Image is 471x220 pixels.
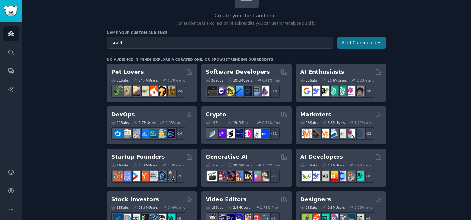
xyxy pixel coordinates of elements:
div: 31 Sub s [111,78,129,82]
div: 2.33 % /mo [357,78,374,82]
div: 0.26 % /mo [354,205,372,210]
div: 2.05 % /mo [166,120,183,125]
img: indiehackers [148,171,158,181]
img: elixir [260,86,269,96]
h3: Name your custom audience [107,30,386,35]
img: cockatiel [148,86,158,96]
h2: Crypto [206,111,226,119]
input: Pick a short name, like "Digital Marketers" or "Movie-Goers" [107,37,333,49]
img: Emailmarketing [328,129,338,138]
div: 20.4M Users [228,163,252,167]
img: learnjavascript [225,86,235,96]
img: bigseo [311,129,320,138]
img: OpenSourceAI [337,171,346,181]
div: 15 Sub s [111,205,129,210]
img: reactnative [242,86,252,96]
img: DeepSeek [311,86,320,96]
h2: Pet Lovers [111,68,144,76]
h2: DevOps [111,111,135,119]
img: dalle2 [216,171,226,181]
img: FluxAI [242,171,252,181]
h2: Stock Investors [111,196,159,204]
div: 0.49 % /mo [168,205,185,210]
img: OpenAIDev [345,86,355,96]
div: + 12 [267,127,280,140]
h2: AI Enthusiasts [300,68,344,76]
h2: Software Developers [206,68,270,76]
div: 1.21 % /mo [354,120,372,125]
div: 16 Sub s [206,163,223,167]
div: 20.6M Users [322,78,347,82]
img: AWS_Certified_Experts [122,129,131,138]
img: Rag [319,171,329,181]
img: defi_ [260,129,269,138]
div: 25 Sub s [300,78,318,82]
h2: AI Developers [300,153,343,161]
img: aws_cdk [157,129,166,138]
img: DevOpsLinks [139,129,149,138]
h2: Designers [300,196,331,204]
img: EntrepreneurRideAlong [113,171,123,181]
img: llmops [345,171,355,181]
div: 21 Sub s [111,120,129,125]
img: web3 [234,129,243,138]
div: + 9 [172,170,185,183]
img: software [207,86,217,96]
img: csharp [216,86,226,96]
img: MarketingResearch [345,129,355,138]
div: 0.37 % /mo [262,120,280,125]
div: + 18 [361,85,374,98]
img: ballpython [122,86,131,96]
div: 6.6M Users [322,120,345,125]
h2: Video Editors [206,196,247,204]
img: Entrepreneurship [157,171,166,181]
img: GummySearch logo [4,6,18,16]
img: aivideo [207,171,217,181]
img: LangChain [302,171,312,181]
img: ArtificalIntelligence [354,86,364,96]
button: Find Communities [337,37,386,49]
div: 13.8M Users [133,163,158,167]
img: OnlineMarketing [354,129,364,138]
div: 28.6M Users [133,205,158,210]
div: 19.2M Users [228,120,252,125]
div: + 19 [267,85,280,98]
img: AskMarketing [319,129,329,138]
img: content_marketing [302,129,312,138]
div: + 24 [172,85,185,98]
div: 0.41 % /mo [262,78,280,82]
img: CryptoNews [251,129,261,138]
div: 15 Sub s [300,163,318,167]
img: dogbreed [165,86,175,96]
img: AIDevelopersSociety [354,171,364,181]
div: 0.78 % /mo [168,78,185,82]
div: 30.0M Users [228,78,252,82]
p: An audience is a collection of subreddits you can search/analyze quickly [107,21,386,26]
img: platformengineering [148,129,158,138]
img: herpetology [113,86,123,96]
img: startup [131,171,140,181]
img: PlatformEngineers [165,129,175,138]
img: defiblockchain [242,129,252,138]
div: + 9 [267,170,280,183]
img: SaaS [122,171,131,181]
img: ycombinator [139,171,149,181]
div: 1.7M Users [133,120,156,125]
div: 16 Sub s [111,163,129,167]
div: 1.34 % /mo [262,163,280,167]
a: trending subreddits [228,58,273,61]
img: Docker_DevOps [131,129,140,138]
img: googleads [337,129,346,138]
img: DreamBooth [260,171,269,181]
div: 9.8M Users [322,205,345,210]
img: GoogleGeminiAI [302,86,312,96]
img: starryai [251,171,261,181]
div: 19 Sub s [206,120,223,125]
img: sdforall [234,171,243,181]
h2: Marketers [300,111,331,119]
img: chatgpt_prompts_ [337,86,346,96]
img: azuredevops [113,129,123,138]
div: 1.78 % /mo [260,205,278,210]
img: AItoolsCatalog [319,86,329,96]
img: ethstaker [225,129,235,138]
